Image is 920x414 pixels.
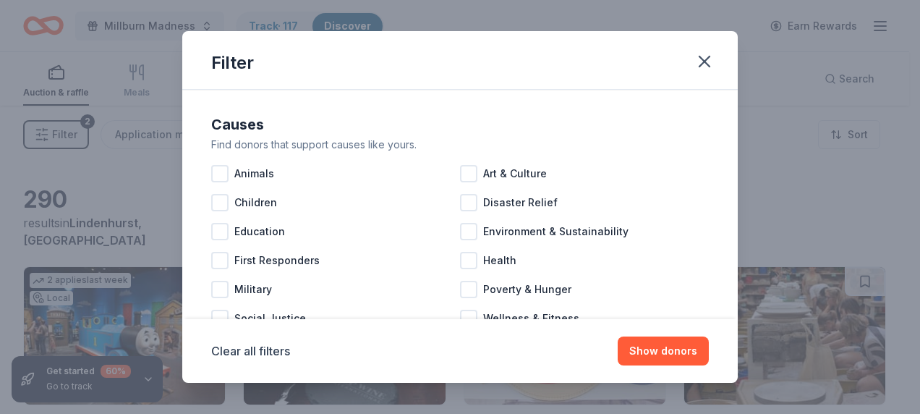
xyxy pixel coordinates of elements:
[483,252,516,269] span: Health
[234,165,274,182] span: Animals
[211,113,709,136] div: Causes
[211,51,254,75] div: Filter
[483,194,558,211] span: Disaster Relief
[234,252,320,269] span: First Responders
[483,310,579,327] span: Wellness & Fitness
[483,165,547,182] span: Art & Culture
[618,337,709,366] button: Show donors
[234,223,285,240] span: Education
[234,281,272,298] span: Military
[483,223,629,240] span: Environment & Sustainability
[234,194,277,211] span: Children
[211,342,290,360] button: Clear all filters
[483,281,571,298] span: Poverty & Hunger
[211,136,709,153] div: Find donors that support causes like yours.
[234,310,306,327] span: Social Justice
